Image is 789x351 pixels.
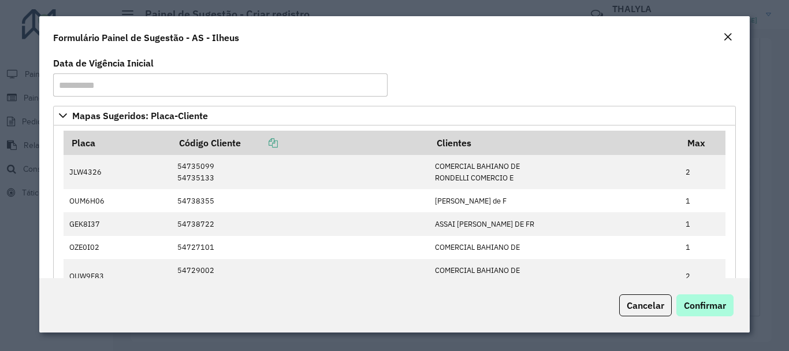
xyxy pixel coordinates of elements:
[241,137,278,149] a: Copiar
[64,259,172,293] td: QUW9F83
[429,131,679,155] th: Clientes
[72,111,208,120] span: Mapas Sugeridos: Placa-Cliente
[171,259,429,293] td: 54729002 54735101
[679,259,725,293] td: 2
[676,294,734,316] button: Confirmar
[679,212,725,235] td: 1
[679,189,725,212] td: 1
[53,56,154,70] label: Data de Vigência Inicial
[64,155,172,189] td: JLW4326
[684,300,726,311] span: Confirmar
[53,106,735,125] a: Mapas Sugeridos: Placa-Cliente
[53,31,239,45] h4: Formulário Painel de Sugestão - AS - Ilheus
[64,236,172,259] td: OZE0I02
[679,236,725,259] td: 1
[429,236,679,259] td: COMERCIAL BAHIANO DE
[429,259,679,293] td: COMERCIAL BAHIANO DE COMERCIAL BAHIANO DE
[171,131,429,155] th: Código Cliente
[720,30,736,45] button: Close
[429,212,679,235] td: ASSAI [PERSON_NAME] DE FR
[723,32,732,42] em: Fechar
[171,155,429,189] td: 54735099 54735133
[679,131,725,155] th: Max
[171,189,429,212] td: 54738355
[171,236,429,259] td: 54727101
[429,189,679,212] td: [PERSON_NAME] de F
[429,155,679,189] td: COMERCIAL BAHIANO DE RONDELLI COMERCIO E
[64,131,172,155] th: Placa
[171,212,429,235] td: 54738722
[64,212,172,235] td: GEK8I37
[64,189,172,212] td: OUM6H06
[619,294,672,316] button: Cancelar
[627,300,664,311] span: Cancelar
[679,155,725,189] td: 2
